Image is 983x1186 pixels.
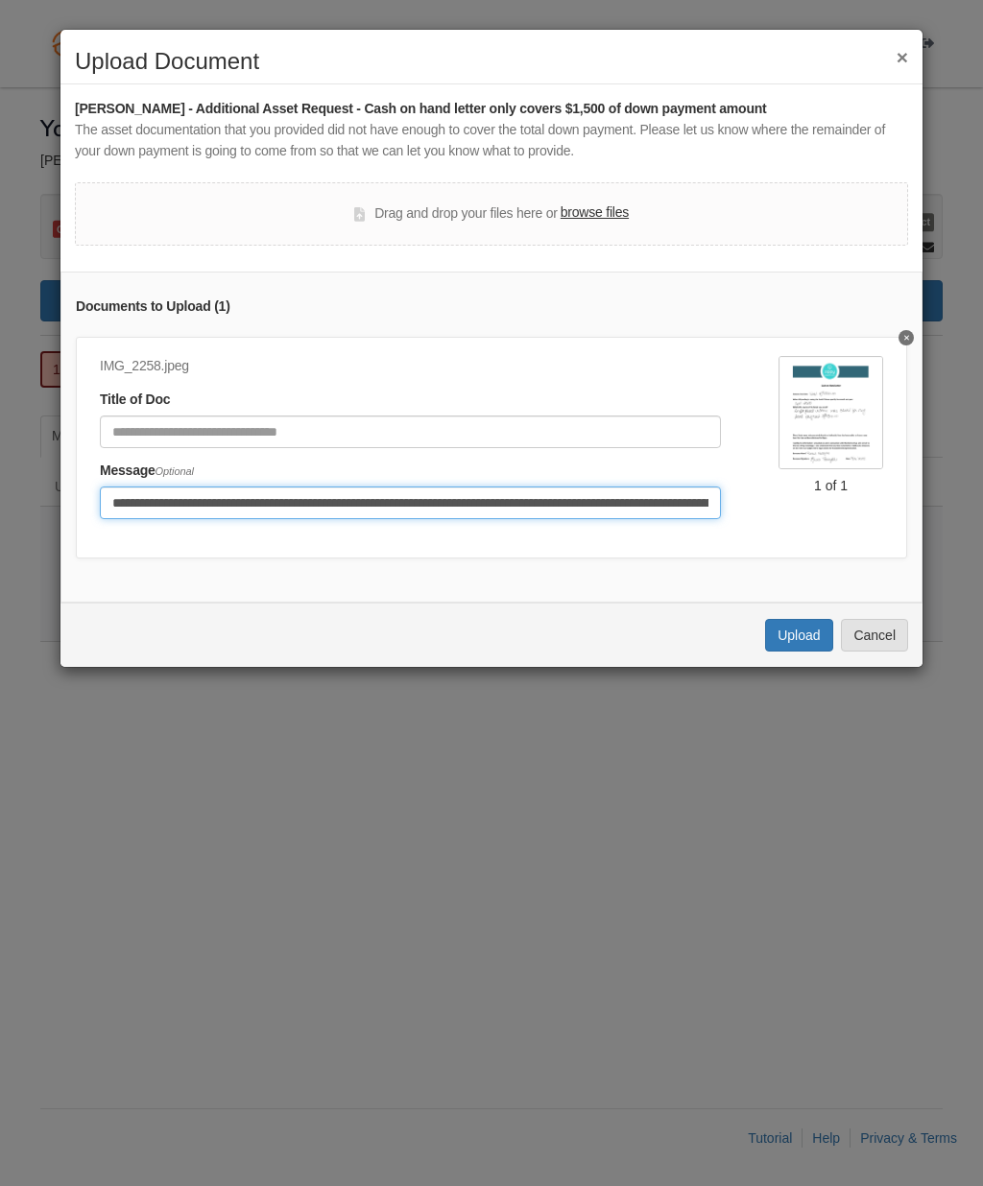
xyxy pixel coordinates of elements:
[75,120,908,162] div: The asset documentation that you provided did not have enough to cover the total down payment. Pl...
[100,486,721,519] input: Include any comments on this document
[100,356,721,377] div: IMG_2258.jpeg
[100,390,170,411] label: Title of Doc
[100,415,721,448] input: Document Title
[75,49,908,74] h2: Upload Document
[354,202,629,225] div: Drag and drop your files here or
[100,461,194,482] label: Message
[779,476,883,495] div: 1 of 1
[899,330,914,345] button: Delete undefined
[841,619,908,652] button: Cancel
[897,47,908,67] button: ×
[76,296,907,318] div: Documents to Upload ( 1 )
[779,356,883,469] img: IMG_2258.jpeg
[561,202,629,224] label: browse files
[75,99,908,120] div: [PERSON_NAME] - Additional Asset Request - Cash on hand letter only covers $1,500 of down payment...
[765,619,832,652] button: Upload
[156,465,194,477] span: Optional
